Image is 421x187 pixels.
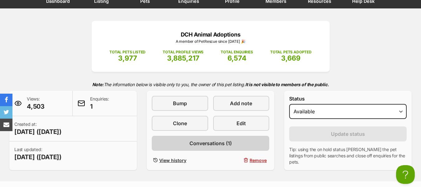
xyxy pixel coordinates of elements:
span: 3,669 [281,54,300,62]
span: 1 [90,102,109,111]
a: Bump [152,96,208,111]
span: 3,977 [118,54,137,62]
p: Views: [27,96,45,111]
span: Remove [250,157,267,164]
a: Add note [213,96,270,111]
span: Conversations (1) [189,140,232,147]
span: Clone [173,120,187,127]
strong: Note: [92,82,104,87]
p: TOTAL PETS ADOPTED [270,49,312,55]
span: [DATE] ([DATE]) [14,153,62,161]
label: Status [289,96,407,101]
span: Bump [173,100,187,107]
span: 3,885,217 [167,54,199,62]
span: Edit [237,120,246,127]
span: Add note [230,100,252,107]
p: TOTAL PROFILE VIEWS [163,49,203,55]
p: Last updated: [14,146,62,161]
p: The information below is visible only to you, the owner of this pet listing. [9,78,412,91]
p: DCH Animal Adoptions [101,30,320,39]
p: A member of PetRescue since [DATE] 🎉 [101,39,320,44]
iframe: Help Scout Beacon - Open [396,165,415,184]
p: Tip: using the on hold status [PERSON_NAME] the pet listings from public searches and close off e... [289,146,407,165]
a: Edit [213,116,270,131]
p: TOTAL ENQUIRIES [221,49,253,55]
a: View history [152,156,208,165]
p: TOTAL PETS LISTED [109,49,146,55]
button: Update status [289,126,407,141]
span: 4,503 [27,102,45,111]
button: Remove [213,156,270,165]
a: Clone [152,116,208,131]
a: Conversations (1) [152,136,269,151]
span: [DATE] ([DATE]) [14,127,62,136]
p: Created at: [14,121,62,136]
strong: It is not visible to members of the public. [245,82,329,87]
p: Enquiries: [90,96,109,111]
span: View history [159,157,186,164]
span: Update status [331,130,365,138]
span: 6,574 [227,54,246,62]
